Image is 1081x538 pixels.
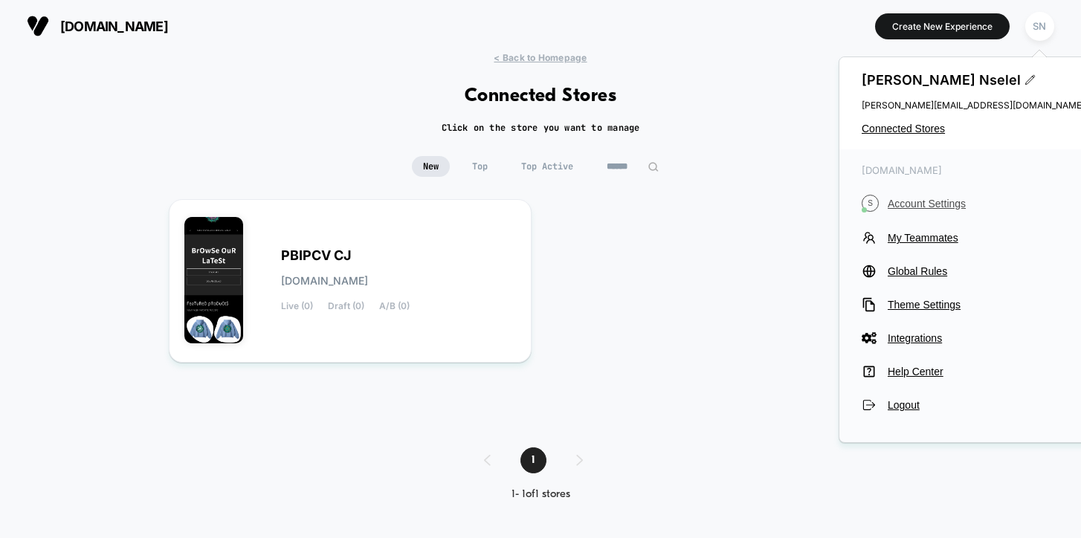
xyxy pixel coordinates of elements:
[281,250,352,261] span: PBIPCV CJ
[412,156,450,177] span: New
[184,217,243,343] img: PBIPCV_CJ
[520,447,546,473] span: 1
[379,301,410,311] span: A/B (0)
[510,156,584,177] span: Top Active
[469,488,613,501] div: 1 - 1 of 1 stores
[1025,12,1054,41] div: SN
[1021,11,1059,42] button: SN
[281,276,368,286] span: [DOMAIN_NAME]
[648,161,659,172] img: edit
[27,15,49,37] img: Visually logo
[442,122,640,134] h2: Click on the store you want to manage
[22,14,172,38] button: [DOMAIN_NAME]
[494,52,587,63] span: < Back to Homepage
[461,156,499,177] span: Top
[328,301,364,311] span: Draft (0)
[60,19,168,34] span: [DOMAIN_NAME]
[281,301,313,311] span: Live (0)
[862,195,879,212] i: S
[875,13,1010,39] button: Create New Experience
[465,85,617,107] h1: Connected Stores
